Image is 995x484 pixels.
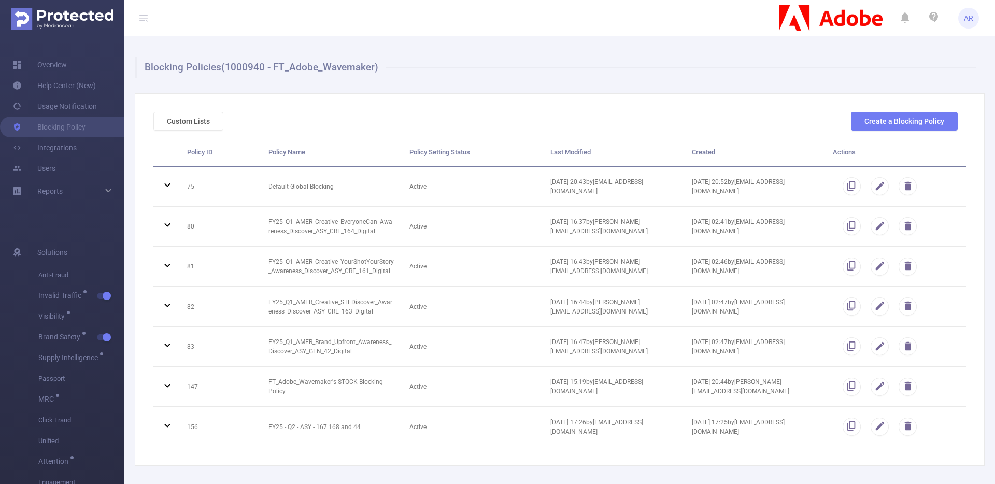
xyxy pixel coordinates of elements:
span: Policy ID [187,148,212,156]
span: Brand Safety [38,333,84,340]
span: Reports [37,187,63,195]
a: Users [12,158,55,179]
button: Create a Blocking Policy [851,112,958,131]
span: Active [409,303,427,310]
span: Active [409,343,427,350]
h1: Blocking Policies (1000940 - FT_Adobe_Wavemaker) [135,57,976,78]
a: Help Center (New) [12,75,96,96]
td: 80 [179,207,261,247]
td: 81 [179,247,261,287]
td: 82 [179,287,261,326]
span: Active [409,423,427,431]
td: 83 [179,327,261,367]
span: Attention [38,458,72,465]
span: Last Modified [550,148,591,156]
span: Actions [833,148,856,156]
span: [DATE] 20:43 by [EMAIL_ADDRESS][DOMAIN_NAME] [550,178,643,195]
td: FT_Adobe_Wavemaker's STOCK Blocking Policy [261,367,402,407]
a: Custom Lists [153,117,223,125]
a: Overview [12,54,67,75]
span: [DATE] 16:37 by [PERSON_NAME][EMAIL_ADDRESS][DOMAIN_NAME] [550,218,648,235]
span: MRC [38,395,58,403]
span: Policy Setting Status [409,148,470,156]
span: Active [409,223,427,230]
td: Default Global Blocking [261,167,402,207]
span: [DATE] 02:47 by [EMAIL_ADDRESS][DOMAIN_NAME] [692,298,785,315]
span: Created [692,148,715,156]
span: Active [409,263,427,270]
span: Active [409,383,427,390]
td: 156 [179,407,261,447]
span: Invalid Traffic [38,292,85,299]
td: FY25_Q1_AMER_Creative_YourShotYourStory_Awareness_Discover_ASY_CRE_161_Digital [261,247,402,287]
span: [DATE] 20:52 by [EMAIL_ADDRESS][DOMAIN_NAME] [692,178,785,195]
a: Usage Notification [12,96,97,117]
span: [DATE] 20:44 by [PERSON_NAME][EMAIL_ADDRESS][DOMAIN_NAME] [692,378,789,395]
a: Blocking Policy [12,117,86,137]
td: FY25 - Q2 - ASY - 167 168 and 44 [261,407,402,447]
a: Integrations [12,137,77,158]
td: FY25_Q1_AMER_Brand_Upfront_Awareness_Discover_ASY_GEN_42_Digital [261,327,402,367]
span: [DATE] 16:47 by [PERSON_NAME][EMAIL_ADDRESS][DOMAIN_NAME] [550,338,648,355]
td: 147 [179,367,261,407]
span: Click Fraud [38,410,124,431]
img: Protected Media [11,8,113,30]
span: [DATE] 17:26 by [EMAIL_ADDRESS][DOMAIN_NAME] [550,419,643,435]
span: Anti-Fraud [38,265,124,286]
span: [DATE] 02:46 by [EMAIL_ADDRESS][DOMAIN_NAME] [692,258,785,275]
span: Supply Intelligence [38,354,102,361]
td: 75 [179,167,261,207]
td: FY25_Q1_AMER_Creative_EveryoneCan_Awareness_Discover_ASY_CRE_164_Digital [261,207,402,247]
span: Active [409,183,427,190]
span: [DATE] 16:44 by [PERSON_NAME][EMAIL_ADDRESS][DOMAIN_NAME] [550,298,648,315]
span: [DATE] 02:47 by [EMAIL_ADDRESS][DOMAIN_NAME] [692,338,785,355]
button: Custom Lists [153,112,223,131]
span: Policy Name [268,148,305,156]
td: FY25_Q1_AMER_Creative_STEDiscover_Awareness_Discover_ASY_CRE_163_Digital [261,287,402,326]
span: [DATE] 16:43 by [PERSON_NAME][EMAIL_ADDRESS][DOMAIN_NAME] [550,258,648,275]
span: Solutions [37,242,67,263]
span: AR [964,8,973,29]
a: Reports [37,181,63,202]
span: Visibility [38,312,68,320]
span: Passport [38,368,124,389]
span: Unified [38,431,124,451]
span: [DATE] 15:19 by [EMAIL_ADDRESS][DOMAIN_NAME] [550,378,643,395]
span: [DATE] 02:41 by [EMAIL_ADDRESS][DOMAIN_NAME] [692,218,785,235]
span: [DATE] 17:25 by [EMAIL_ADDRESS][DOMAIN_NAME] [692,419,785,435]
